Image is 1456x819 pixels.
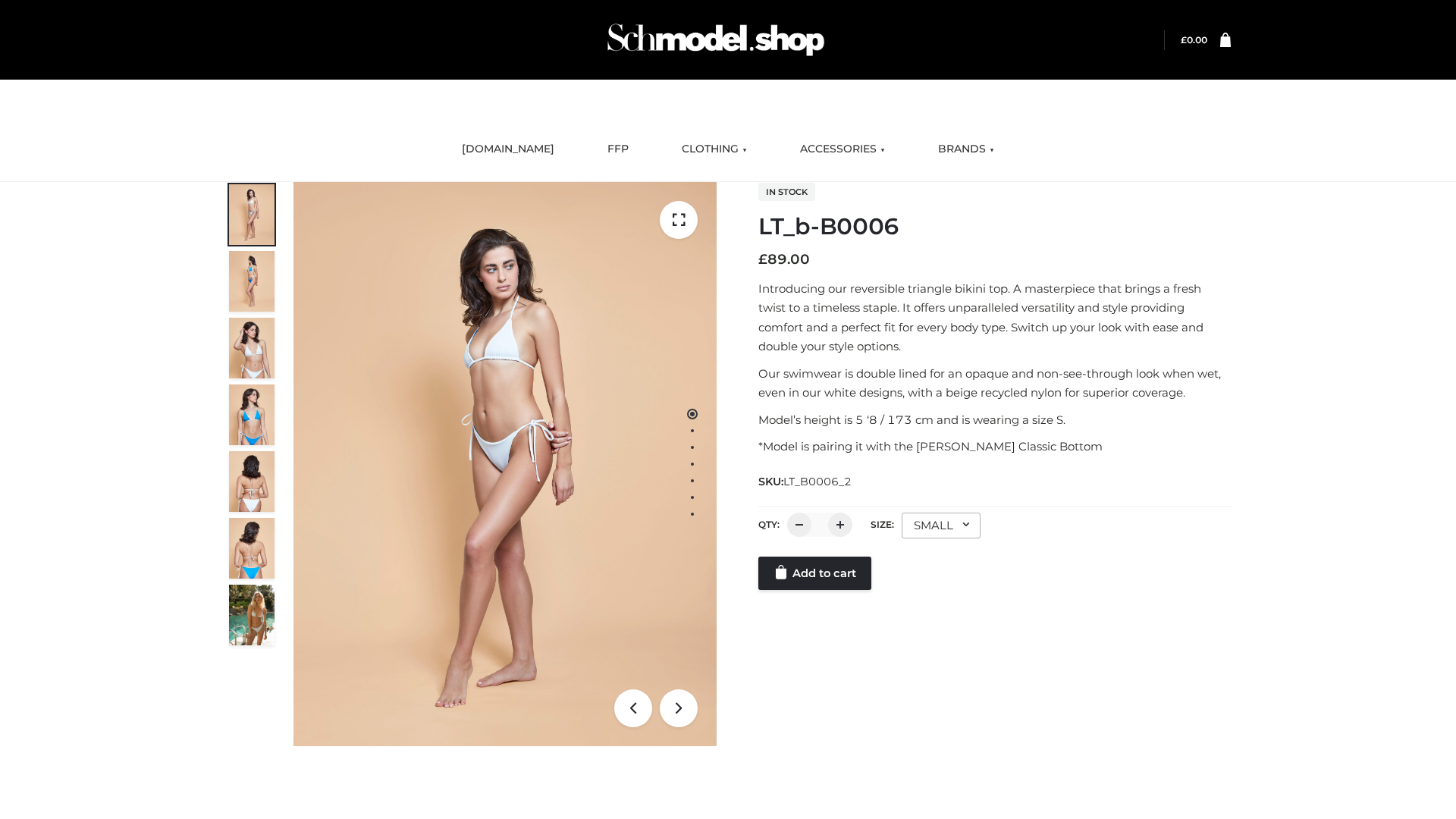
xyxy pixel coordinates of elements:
[229,251,275,312] img: ArielClassicBikiniTop_CloudNine_AzureSky_OW114ECO_2-scaled.jpg
[927,133,1006,166] a: BRANDS
[758,251,767,268] span: £
[789,133,896,166] a: ACCESSORIES
[758,364,1231,403] p: Our swimwear is double lined for an opaque and non-see-through look when wet, even in our white d...
[758,279,1231,356] p: Introducing our reversible triangle bikini top. A masterpiece that brings a fresh twist to a time...
[758,519,780,530] label: QTY:
[229,518,275,579] img: ArielClassicBikiniTop_CloudNine_AzureSky_OW114ECO_8-scaled.jpg
[229,451,275,512] img: ArielClassicBikiniTop_CloudNine_AzureSky_OW114ECO_7-scaled.jpg
[783,475,852,488] span: LT_B0006_2
[902,513,981,538] div: SMALL
[293,182,717,746] img: LT_b-B0006
[1181,34,1207,45] a: £0.00
[758,251,810,268] bdi: 89.00
[758,437,1231,457] p: *Model is pairing it with the [PERSON_NAME] Classic Bottom
[758,183,815,201] span: In stock
[229,384,275,445] img: ArielClassicBikiniTop_CloudNine_AzureSky_OW114ECO_4-scaled.jpg
[871,519,894,530] label: Size:
[229,318,275,378] img: ArielClassicBikiniTop_CloudNine_AzureSky_OW114ECO_3-scaled.jpg
[758,557,871,590] a: Add to cart
[758,410,1231,430] p: Model’s height is 5 ‘8 / 173 cm and is wearing a size S.
[229,184,275,245] img: ArielClassicBikiniTop_CloudNine_AzureSky_OW114ECO_1-scaled.jpg
[758,213,1231,240] h1: LT_b-B0006
[1181,34,1207,45] bdi: 0.00
[758,472,853,491] span: SKU:
[670,133,758,166] a: CLOTHING
[1181,34,1187,45] span: £
[450,133,566,166] a: [DOMAIN_NAME]
[229,585,275,645] img: Arieltop_CloudNine_AzureSky2.jpg
[602,10,830,70] img: Schmodel Admin 964
[596,133,640,166] a: FFP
